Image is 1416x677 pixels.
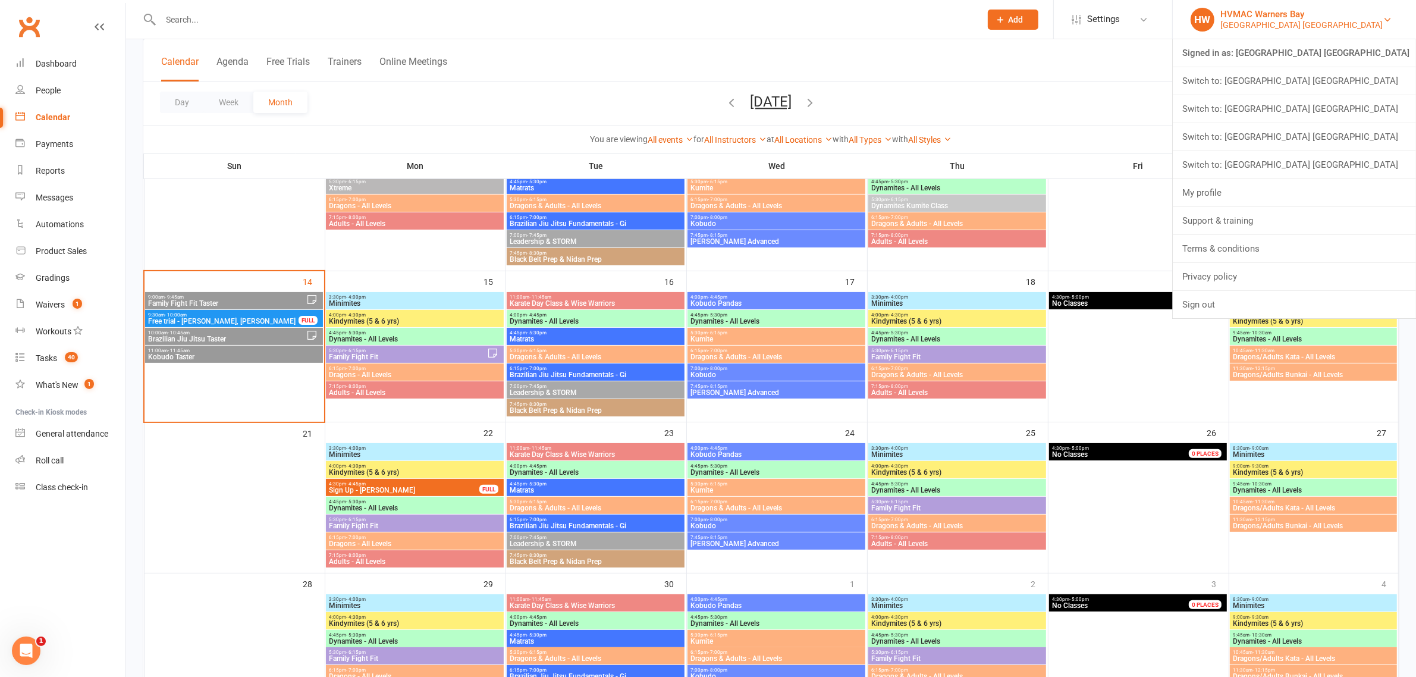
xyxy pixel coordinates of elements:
[690,463,863,469] span: 4:45pm
[690,220,863,227] span: Kobudo
[328,499,501,504] span: 4:45pm
[1052,299,1088,308] span: No Classes
[690,312,863,318] span: 4:45pm
[509,463,682,469] span: 4:00pm
[527,312,547,318] span: - 4:45pm
[888,215,908,220] span: - 7:00pm
[871,179,1044,184] span: 4:45pm
[871,233,1044,238] span: 7:15pm
[36,456,64,465] div: Roll call
[161,56,199,82] button: Calendar
[328,446,501,451] span: 3:30pm
[303,423,325,443] div: 21
[144,153,325,178] th: Sun
[15,345,125,372] a: Tasks 40
[1069,446,1089,451] span: - 5:00pm
[690,179,863,184] span: 5:30pm
[1232,330,1394,336] span: 9:45am
[871,451,1044,458] span: Minimites
[509,238,682,245] span: Leadership & STORM
[328,353,487,361] span: Family Fight Fit
[690,233,863,238] span: 7:45pm
[1232,469,1394,476] span: Kindymites (5 & 6 yrs)
[708,330,727,336] span: - 6:15pm
[888,366,908,371] span: - 7:00pm
[1173,291,1416,318] a: Sign out
[509,256,682,263] span: Black Belt Prep & Nidan Prep
[328,366,501,371] span: 6:15pm
[509,402,682,407] span: 7:45pm
[888,312,908,318] span: - 4:30pm
[147,330,306,336] span: 10:00am
[871,184,1044,192] span: Dynamites - All Levels
[1173,151,1416,178] a: Switch to: [GEOGRAPHIC_DATA] [GEOGRAPHIC_DATA]
[160,92,204,113] button: Day
[509,197,682,202] span: 5:30pm
[253,92,307,113] button: Month
[527,215,547,220] span: - 7:00pm
[1232,463,1394,469] span: 9:00am
[527,463,547,469] span: - 4:45pm
[690,371,863,378] span: Kobudo
[1173,235,1416,262] a: Terms & conditions
[690,318,863,325] span: Dynamites - All Levels
[708,312,727,318] span: - 5:30pm
[484,422,506,442] div: 22
[1232,487,1394,494] span: Dynamites - All Levels
[690,353,863,361] span: Dragons & Adults - All Levels
[509,407,682,414] span: Black Belt Prep & Nidan Prep
[509,389,682,396] span: Leadership & STORM
[1252,348,1274,353] span: - 11:30am
[690,499,863,504] span: 6:15pm
[591,134,648,144] strong: You are viewing
[871,446,1044,451] span: 3:30pm
[147,294,306,300] span: 9:00am
[509,215,682,220] span: 6:15pm
[1207,422,1229,442] div: 26
[705,135,767,145] a: All Instructors
[509,371,682,378] span: Brazilian Jiu Jitsu Fundamentals - Gi
[509,469,682,476] span: Dynamites - All Levels
[690,481,863,487] span: 5:30pm
[509,353,682,361] span: Dragons & Adults - All Levels
[36,300,65,309] div: Waivers
[1173,263,1416,290] a: Privacy policy
[1052,450,1088,459] span: No Classes
[204,92,253,113] button: Week
[266,56,310,82] button: Free Trials
[1249,446,1269,451] span: - 9:00am
[871,384,1044,389] span: 7:15pm
[36,246,87,256] div: Product Sales
[15,421,125,447] a: General attendance kiosk mode
[509,220,682,227] span: Brazilian Jiu Jitsu Fundamentals - Gi
[1232,366,1394,371] span: 11:30am
[1173,67,1416,95] a: Switch to: [GEOGRAPHIC_DATA] [GEOGRAPHIC_DATA]
[871,487,1044,494] span: Dynamites - All Levels
[1189,449,1222,458] div: 0 PLACES
[708,481,727,487] span: - 6:15pm
[690,348,863,353] span: 6:15pm
[346,463,366,469] span: - 4:30pm
[15,265,125,292] a: Gradings
[527,481,547,487] span: - 5:30pm
[690,366,863,371] span: 7:00pm
[1048,153,1229,178] th: Fri
[509,487,682,494] span: Matrats
[168,330,190,336] span: - 10:45am
[888,197,908,202] span: - 6:15pm
[15,474,125,501] a: Class kiosk mode
[708,179,727,184] span: - 6:15pm
[15,131,125,158] a: Payments
[527,179,547,184] span: - 5:30pm
[346,446,366,451] span: - 4:00pm
[12,637,40,665] iframe: Intercom live chat
[328,179,501,184] span: 5:30pm
[165,294,184,300] span: - 9:45am
[527,197,547,202] span: - 6:15pm
[299,316,318,325] div: FULL
[479,485,498,494] div: FULL
[346,215,366,220] span: - 8:00pm
[36,193,73,202] div: Messages
[1232,446,1394,451] span: 8:30am
[328,294,501,300] span: 3:30pm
